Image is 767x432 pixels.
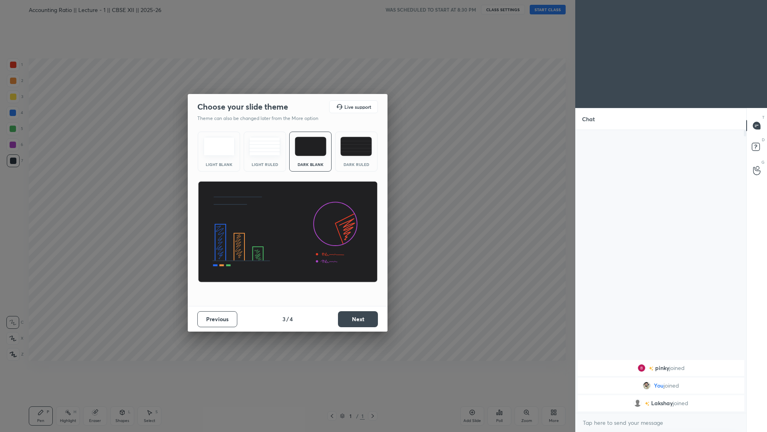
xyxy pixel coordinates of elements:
img: darkTheme.f0cc69e5.svg [295,137,326,156]
img: default.png [634,399,642,407]
p: D [762,137,765,143]
img: fc0a0bd67a3b477f9557aca4a29aa0ad.19086291_AOh14GgchNdmiCeYbMdxktaSN3Z4iXMjfHK5yk43KqG_6w%3Ds96-c [643,382,651,390]
span: pinky [655,365,669,371]
p: Theme can also be changed later from the More option [197,115,327,122]
span: joined [673,400,688,406]
p: G [761,159,765,165]
img: darkRuledTheme.de295e13.svg [340,137,372,156]
p: Chat [576,108,601,130]
h4: / [286,315,289,323]
img: darkThemeBanner.d06ce4a2.svg [198,181,378,283]
button: Previous [197,311,237,327]
div: Light Blank [203,162,235,166]
p: T [762,114,765,120]
span: Lakshay [651,400,673,406]
span: joined [669,365,685,371]
div: Light Ruled [249,162,281,166]
img: no-rating-badge.077c3623.svg [649,366,654,371]
button: Next [338,311,378,327]
img: 115ca12229214289b7982c18c73b8d06.58488724_3 [638,364,646,372]
span: You [654,382,664,389]
div: Dark Blank [294,162,326,166]
h4: 3 [282,315,286,323]
h4: 4 [290,315,293,323]
div: Dark Ruled [340,162,372,166]
img: lightTheme.e5ed3b09.svg [203,137,235,156]
span: joined [664,382,679,389]
h5: Live support [344,104,371,109]
h2: Choose your slide theme [197,102,288,112]
img: lightRuledTheme.5fabf969.svg [249,137,280,156]
img: no-rating-badge.077c3623.svg [645,402,650,406]
div: grid [576,358,746,413]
